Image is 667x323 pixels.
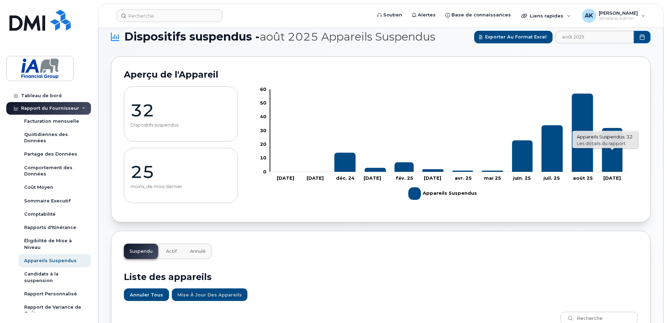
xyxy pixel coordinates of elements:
[263,169,266,174] tspan: 0
[602,128,623,172] g: 32 2025-09-01
[530,13,563,19] span: Liens rapides
[577,141,626,146] a: Les détails du rapport
[585,12,593,20] span: AK
[396,175,413,181] tspan: fév. 25
[131,161,231,182] p: 25
[131,100,231,121] p: 32
[124,288,169,301] button: Annuler tous
[124,30,435,44] span: Dispositifs suspendus -
[260,30,435,43] span: août 2025 Appareils Suspendus
[418,12,436,19] span: Alertes
[573,175,593,181] tspan: août 25
[131,122,231,128] p: Dispositifs suspendus
[130,292,163,298] span: Annuler tous
[260,155,266,160] tspan: 10
[408,185,477,203] g: Légende
[474,31,553,43] button: Exporter au format Excel
[543,175,560,181] tspan: juil. 25
[336,175,354,181] tspan: déc. 24
[260,141,266,147] tspan: 20
[424,175,441,181] tspan: [DATE]
[277,175,294,181] tspan: [DATE]
[634,31,651,43] button: Choisir une date
[124,272,638,282] h2: Liste des appareils
[260,114,266,119] tspan: 40
[484,175,501,181] tspan: mai 25
[307,175,324,181] tspan: [DATE]
[451,12,511,19] span: Base de connaissances
[177,292,242,298] span: Mise à jour des Appareils
[260,128,266,133] tspan: 30
[117,9,223,22] input: Recherche
[408,185,477,203] g: Appareils Suspendus
[166,249,177,254] span: Actif
[364,175,381,181] tspan: [DATE]
[577,9,650,23] div: Ahmed Ksontini
[372,8,407,22] a: Soutien
[407,8,441,22] a: Alertes
[517,9,576,23] div: Liens rapides
[131,184,231,189] p: moins_de mois dernier
[260,86,627,203] g: Graphique
[260,86,266,92] tspan: 60
[604,175,621,181] tspan: [DATE]
[455,175,472,181] tspan: avr. 25
[513,175,531,181] tspan: juin. 25
[124,69,638,80] h2: Aperçu de l'Appareil
[172,288,247,301] button: Mise à jour des Appareils
[260,100,266,106] tspan: 50
[383,12,402,19] span: Soutien
[485,34,547,40] span: Exporter au format Excel
[441,8,516,22] a: Base de connaissances
[577,134,634,146] div: Appareils Suspendus: 32
[599,16,638,21] span: Wireless Admin
[555,31,634,43] input: archived_billing_data
[190,249,206,254] span: Annulé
